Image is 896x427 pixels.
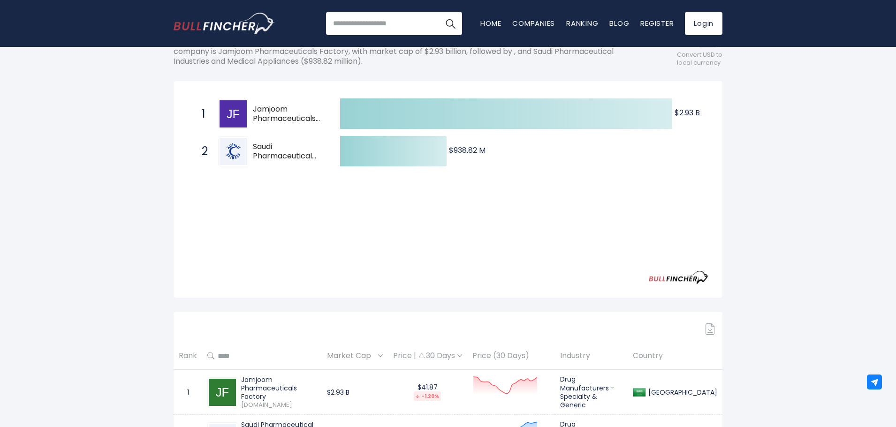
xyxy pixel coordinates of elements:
[220,100,247,127] img: Jamjoom Pharmaceuticals Factory
[685,12,722,35] a: Login
[241,375,317,401] div: Jamjoom Pharmaceuticals Factory
[393,351,462,361] div: Price | 30 Days
[253,142,324,162] span: Saudi Pharmaceutical Industries and Medical Appliances
[512,18,555,28] a: Companies
[197,106,206,122] span: 1
[174,37,638,66] p: The following shows the ranking of the largest Saudi Arabian companies by market cap. The top-ran...
[646,388,717,397] div: [GEOGRAPHIC_DATA]
[174,342,202,370] th: Rank
[327,349,376,363] span: Market Cap
[609,18,629,28] a: Blog
[480,18,501,28] a: Home
[220,138,247,165] img: Saudi Pharmaceutical Industries and Medical Appliances
[555,370,628,415] td: Drug Manufacturers - Specialty & Generic
[677,51,722,67] span: Convert USD to local currency
[393,383,462,401] div: $41.87
[640,18,674,28] a: Register
[439,12,462,35] button: Search
[197,143,206,159] span: 2
[628,342,722,370] th: Country
[414,391,441,401] div: -1.20%
[174,370,202,415] td: 1
[566,18,598,28] a: Ranking
[253,105,324,124] span: Jamjoom Pharmaceuticals Factory
[241,401,317,409] span: [DOMAIN_NAME]
[675,107,700,118] text: $2.93 B
[449,145,486,156] text: $938.82 M
[467,342,555,370] th: Price (30 Days)
[555,342,628,370] th: Industry
[174,13,274,34] a: Go to homepage
[174,13,275,34] img: Bullfincher logo
[322,370,388,415] td: $2.93 B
